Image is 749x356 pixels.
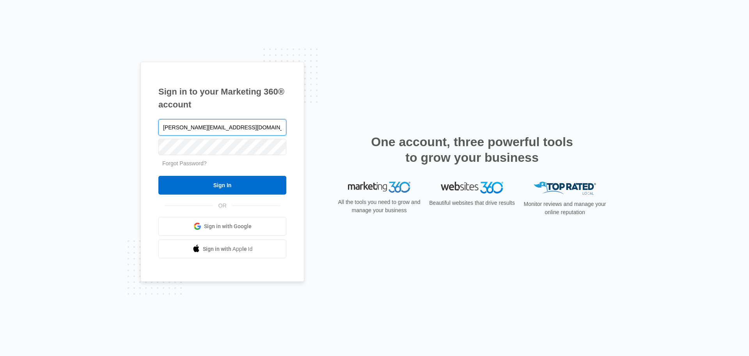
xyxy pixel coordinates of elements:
img: Websites 360 [441,182,503,193]
span: Sign in with Apple Id [203,245,253,253]
h2: One account, three powerful tools to grow your business [369,134,575,165]
img: Top Rated Local [534,182,596,195]
a: Sign in with Google [158,217,286,236]
a: Forgot Password? [162,160,207,166]
img: Marketing 360 [348,182,410,193]
span: OR [213,202,232,210]
p: Beautiful websites that drive results [428,199,516,207]
h1: Sign in to your Marketing 360® account [158,85,286,111]
a: Sign in with Apple Id [158,240,286,258]
input: Email [158,119,286,136]
p: Monitor reviews and manage your online reputation [521,200,609,216]
input: Sign In [158,176,286,195]
p: All the tools you need to grow and manage your business [335,198,423,215]
span: Sign in with Google [204,222,252,231]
